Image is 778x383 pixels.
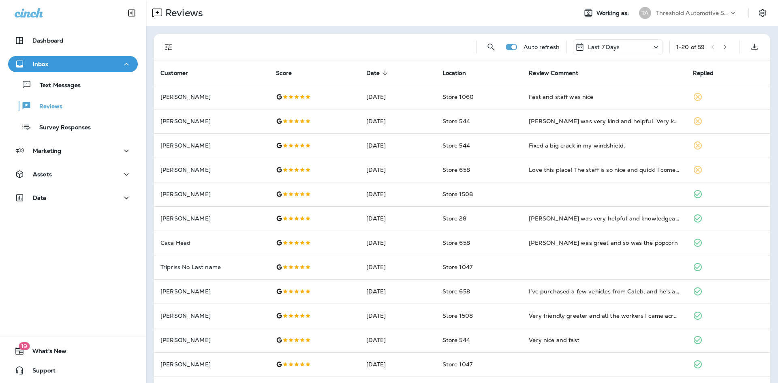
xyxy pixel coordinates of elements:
div: Very nice and fast [529,336,680,344]
p: [PERSON_NAME] [160,312,263,319]
td: [DATE] [360,255,436,279]
p: [PERSON_NAME] [160,167,263,173]
button: Survey Responses [8,118,138,135]
p: Auto refresh [524,44,560,50]
span: Working as: [596,10,631,17]
span: Date [366,70,380,77]
span: Store 658 [442,166,470,173]
span: Customer [160,70,188,77]
button: Dashboard [8,32,138,49]
span: Replied [693,69,725,77]
p: Marketing [33,148,61,154]
td: [DATE] [360,133,436,158]
p: Threshold Automotive Service dba Grease Monkey [656,10,729,16]
td: [DATE] [360,109,436,133]
span: Location [442,70,466,77]
div: TA [639,7,651,19]
button: Reviews [8,97,138,114]
p: [PERSON_NAME] [160,191,263,197]
span: Location [442,69,477,77]
td: [DATE] [360,158,436,182]
p: Inbox [33,61,48,67]
span: Review Comment [529,70,578,77]
button: Collapse Sidebar [120,5,143,21]
td: [DATE] [360,206,436,231]
button: Filters [160,39,177,55]
span: Store 1047 [442,263,472,271]
td: [DATE] [360,352,436,377]
div: Love this place! The staff is so nice and quick! I come here for all my oil changes and services. [529,166,680,174]
div: matthew was great and so was the popcorn [529,239,680,247]
span: Store 544 [442,336,470,344]
p: Reviews [162,7,203,19]
div: Fast and staff was nice [529,93,680,101]
p: [PERSON_NAME] [160,215,263,222]
button: Data [8,190,138,206]
td: [DATE] [360,279,436,304]
p: [PERSON_NAME] [160,337,263,343]
span: Store 28 [442,215,466,222]
p: Text Messages [32,82,81,90]
span: Review Comment [529,69,589,77]
span: What's New [24,348,66,357]
p: Last 7 Days [588,44,620,50]
div: Danny was very helpful and knowledgeable would come back again [529,214,680,223]
span: Store 544 [442,142,470,149]
span: Store 1060 [442,93,474,101]
span: Store 658 [442,239,470,246]
button: Settings [755,6,770,20]
td: [DATE] [360,85,436,109]
span: Store 1047 [442,361,472,368]
span: Store 1508 [442,312,473,319]
p: Survey Responses [31,124,91,132]
div: Fixed a big crack in my windshield. [529,141,680,150]
button: 19What's New [8,343,138,359]
button: Inbox [8,56,138,72]
span: Support [24,367,56,377]
p: [PERSON_NAME] [160,118,263,124]
p: Tripriss No Last name [160,264,263,270]
span: 19 [19,342,30,350]
p: [PERSON_NAME] [160,94,263,100]
td: [DATE] [360,304,436,328]
p: Dashboard [32,37,63,44]
span: Date [366,69,391,77]
p: [PERSON_NAME] [160,142,263,149]
div: 1 - 20 of 59 [676,44,705,50]
span: Replied [693,70,714,77]
button: Search Reviews [483,39,499,55]
td: [DATE] [360,328,436,352]
p: Caca Head [160,240,263,246]
span: Store 544 [442,118,470,125]
p: Reviews [31,103,62,111]
p: [PERSON_NAME] [160,361,263,368]
td: [DATE] [360,182,436,206]
span: Customer [160,69,199,77]
button: Assets [8,166,138,182]
button: Marketing [8,143,138,159]
p: [PERSON_NAME] [160,288,263,295]
td: [DATE] [360,231,436,255]
div: Jared was very kind and helpful. Very knowledgeable about my car. Even made sure to give me the s... [529,117,680,125]
span: Score [276,69,302,77]
div: Very friendly greeter and all the workers I came across were nice and polite. Changed my oil quic... [529,312,680,320]
p: Assets [33,171,52,178]
span: Store 658 [442,288,470,295]
div: I’ve purchased a few vehicles from Caleb, and he’s always been honest and helped me get a great d... [529,287,680,295]
p: Data [33,195,47,201]
button: Text Messages [8,76,138,93]
button: Support [8,362,138,379]
span: Store 1508 [442,190,473,198]
button: Export as CSV [746,39,763,55]
span: Score [276,70,292,77]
